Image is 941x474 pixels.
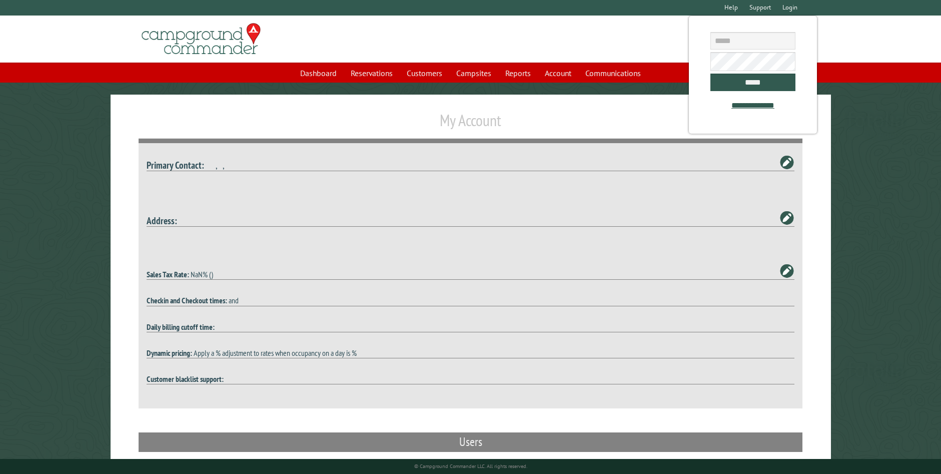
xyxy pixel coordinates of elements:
a: Reservations [345,64,399,83]
h4: , , [147,159,794,171]
strong: Checkin and Checkout times: [147,295,227,305]
strong: Customer blacklist support: [147,374,224,384]
h1: My Account [139,111,802,138]
strong: Primary Contact: [147,159,204,171]
h2: Users [139,432,802,451]
span: NaN% () [191,269,213,279]
strong: Daily billing cutoff time: [147,322,215,332]
a: Campsites [450,64,497,83]
a: Dashboard [294,64,343,83]
strong: Address: [147,214,177,227]
a: Reports [499,64,537,83]
a: Account [539,64,577,83]
small: © Campground Commander LLC. All rights reserved. [414,463,527,469]
strong: Dynamic pricing: [147,348,192,358]
a: Customers [401,64,448,83]
a: Communications [579,64,647,83]
strong: Sales Tax Rate: [147,269,189,279]
span: and [229,295,239,305]
span: Apply a % adjustment to rates when occupancy on a day is % [194,348,357,358]
img: Campground Commander [139,20,264,59]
